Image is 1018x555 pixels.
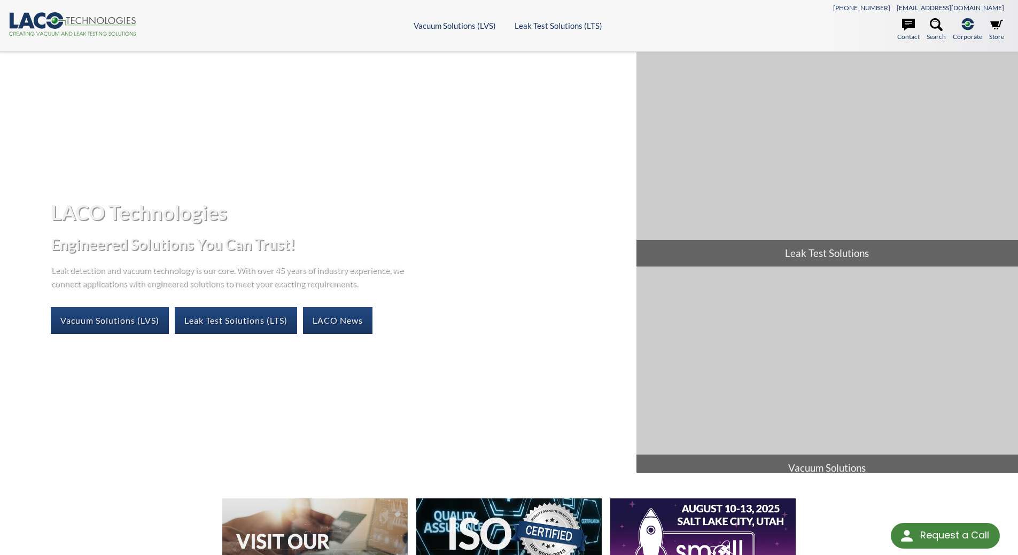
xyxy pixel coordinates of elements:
[51,307,169,334] a: Vacuum Solutions (LVS)
[636,267,1018,481] a: Vacuum Solutions
[891,523,1000,549] div: Request a Call
[833,4,890,12] a: [PHONE_NUMBER]
[953,32,982,42] span: Corporate
[636,455,1018,481] span: Vacuum Solutions
[927,18,946,42] a: Search
[898,527,915,544] img: round button
[51,199,627,225] h1: LACO Technologies
[303,307,372,334] a: LACO News
[897,4,1004,12] a: [EMAIL_ADDRESS][DOMAIN_NAME]
[515,21,602,30] a: Leak Test Solutions (LTS)
[920,523,989,548] div: Request a Call
[989,18,1004,42] a: Store
[51,263,409,290] p: Leak detection and vacuum technology is our core. With over 45 years of industry experience, we c...
[636,240,1018,267] span: Leak Test Solutions
[897,18,920,42] a: Contact
[636,52,1018,267] a: Leak Test Solutions
[414,21,496,30] a: Vacuum Solutions (LVS)
[175,307,297,334] a: Leak Test Solutions (LTS)
[51,234,627,254] h2: Engineered Solutions You Can Trust!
